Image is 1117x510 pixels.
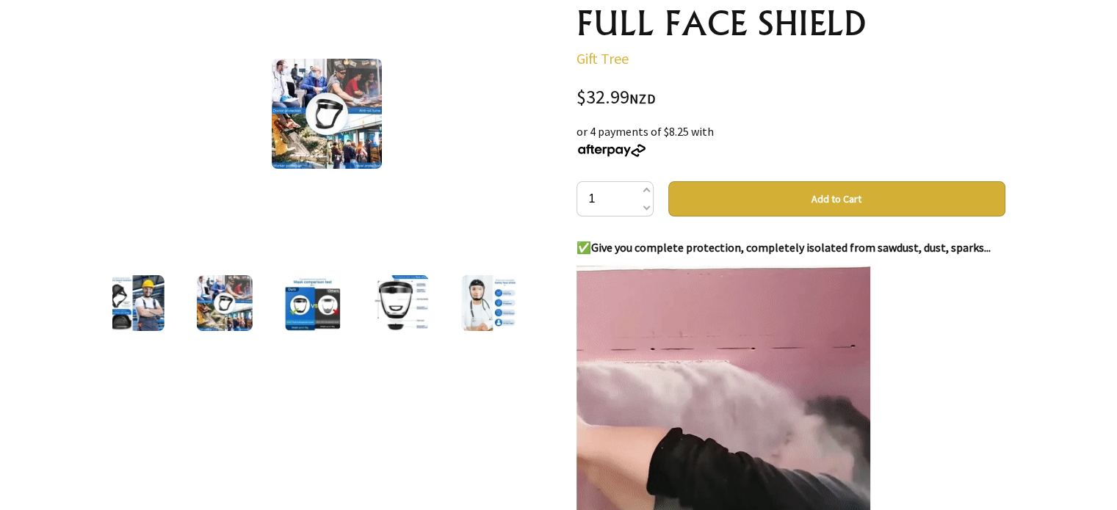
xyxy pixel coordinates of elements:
img: ANTI-FOG PROTECTIVE FULL FACE SHIELD [460,275,516,331]
div: $32.99 [576,88,1005,108]
img: ANTI-FOG PROTECTIVE FULL FACE SHIELD [284,275,340,331]
a: Gift Tree [576,49,629,68]
span: NZD [629,90,656,107]
img: Afterpay [576,144,647,157]
img: ANTI-FOG PROTECTIVE FULL FACE SHIELD [372,275,428,331]
img: ANTI-FOG PROTECTIVE FULL FACE SHIELD [272,59,382,169]
img: ANTI-FOG PROTECTIVE FULL FACE SHIELD [108,275,164,331]
img: ANTI-FOG PROTECTIVE FULL FACE SHIELD [196,275,252,331]
button: Add to Cart [668,181,1005,216]
div: or 4 payments of $8.25 with [576,123,1005,158]
strong: ✅Give you complete protection, completely isolated from sawdust, dust, sparks... [576,240,991,255]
